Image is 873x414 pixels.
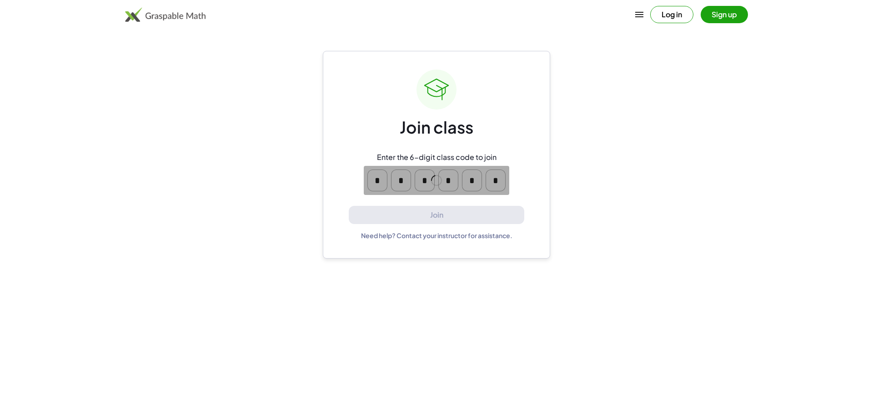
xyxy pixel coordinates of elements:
button: Sign up [701,6,748,23]
button: Log in [650,6,693,23]
button: Join [349,206,524,224]
div: Join class [400,117,473,138]
div: Need help? Contact your instructor for assistance. [361,231,512,239]
div: Enter the 6-digit class code to join [377,153,497,162]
